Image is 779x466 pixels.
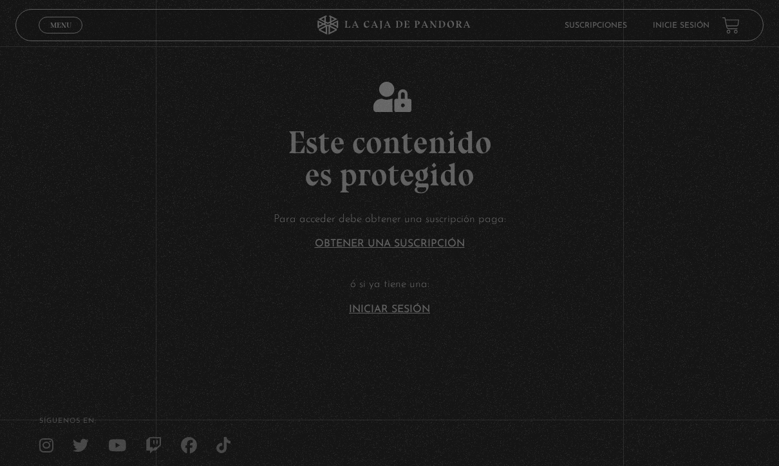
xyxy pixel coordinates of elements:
[46,32,76,41] span: Cerrar
[722,17,740,34] a: View your shopping cart
[315,239,465,249] a: Obtener una suscripción
[50,21,71,29] span: Menu
[653,22,709,30] a: Inicie sesión
[39,418,740,425] h4: SÍguenos en:
[349,304,430,315] a: Iniciar Sesión
[565,22,627,30] a: Suscripciones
